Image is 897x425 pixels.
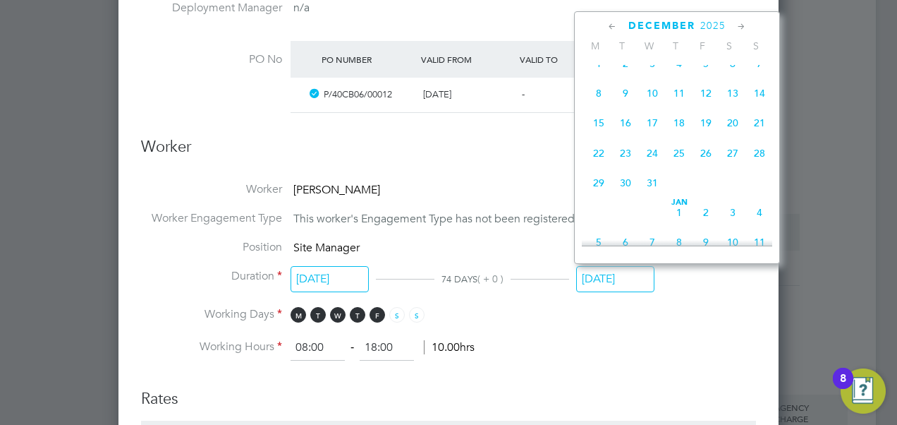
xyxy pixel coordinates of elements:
[585,229,612,256] span: 5
[746,109,773,136] span: 21
[293,1,310,15] span: n/a
[746,229,773,256] span: 11
[840,378,846,397] div: 8
[141,182,282,197] label: Worker
[700,20,726,32] span: 2025
[692,140,719,167] span: 26
[318,47,417,72] div: PO Number
[576,266,654,292] input: Select one
[141,375,756,409] h3: Rates
[141,240,282,255] label: Position
[291,335,345,361] input: 08:00
[291,307,306,323] span: M
[310,307,326,323] span: T
[639,80,666,107] span: 10
[639,109,666,136] span: 17
[141,52,282,67] label: PO No
[424,340,475,354] span: 10.00hrs
[585,169,612,196] span: 29
[516,47,615,72] div: Valid To
[318,83,417,107] div: P/40CB06/00012
[417,47,516,72] div: Valid From
[746,80,773,107] span: 14
[293,212,647,226] span: This worker's Engagement Type has not been registered by its Agency.
[141,137,756,169] h3: Worker
[612,169,639,196] span: 30
[291,266,369,292] input: Select one
[666,80,692,107] span: 11
[360,335,414,361] input: 17:00
[585,80,612,107] span: 8
[628,20,695,32] span: December
[141,269,282,284] label: Duration
[639,169,666,196] span: 31
[585,109,612,136] span: 15
[293,183,380,197] span: [PERSON_NAME]
[841,369,886,414] button: Open Resource Center, 8 new notifications
[582,40,609,52] span: M
[141,307,282,322] label: Working Days
[719,199,746,226] span: 3
[666,109,692,136] span: 18
[692,109,719,136] span: 19
[746,199,773,226] span: 4
[409,307,425,323] span: S
[666,229,692,256] span: 8
[689,40,716,52] span: F
[370,307,385,323] span: F
[417,83,516,107] div: [DATE]
[716,40,743,52] span: S
[635,40,662,52] span: W
[609,40,635,52] span: T
[719,109,746,136] span: 20
[692,229,719,256] span: 9
[477,273,504,285] span: ( + 0 )
[639,140,666,167] span: 24
[293,241,360,255] span: Site Manager
[612,109,639,136] span: 16
[743,40,769,52] span: S
[666,199,692,226] span: 1
[719,140,746,167] span: 27
[692,80,719,107] span: 12
[330,307,346,323] span: W
[516,83,615,107] div: -
[719,80,746,107] span: 13
[141,1,282,16] label: Deployment Manager
[585,140,612,167] span: 22
[389,307,405,323] span: S
[348,340,357,354] span: ‐
[350,307,365,323] span: T
[719,229,746,256] span: 10
[612,140,639,167] span: 23
[666,140,692,167] span: 25
[612,229,639,256] span: 6
[666,199,692,206] span: Jan
[141,340,282,354] label: Working Hours
[692,199,719,226] span: 2
[662,40,689,52] span: T
[612,80,639,107] span: 9
[441,273,477,285] span: 74 DAYS
[639,229,666,256] span: 7
[746,140,773,167] span: 28
[141,211,282,226] label: Worker Engagement Type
